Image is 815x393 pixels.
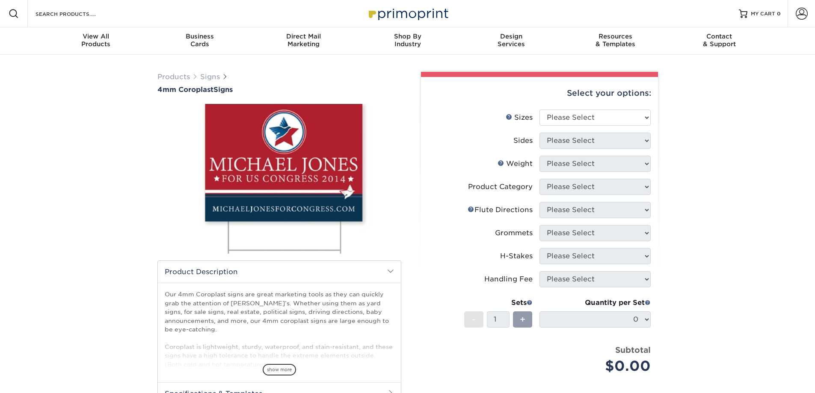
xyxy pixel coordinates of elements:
[546,356,651,376] div: $0.00
[365,4,450,23] img: Primoprint
[157,95,401,263] img: 4mm Coroplast 01
[667,33,771,48] div: & Support
[777,11,781,17] span: 0
[459,33,563,48] div: Services
[148,27,252,55] a: BusinessCards
[500,251,533,261] div: H-Stakes
[459,33,563,40] span: Design
[428,77,651,109] div: Select your options:
[459,27,563,55] a: DesignServices
[563,33,667,48] div: & Templates
[751,10,775,18] span: MY CART
[44,33,148,40] span: View All
[148,33,252,48] div: Cards
[498,159,533,169] div: Weight
[468,182,533,192] div: Product Category
[520,313,525,326] span: +
[263,364,296,375] span: show more
[252,33,356,48] div: Marketing
[468,205,533,215] div: Flute Directions
[506,112,533,123] div: Sizes
[513,136,533,146] div: Sides
[200,73,220,81] a: Signs
[356,27,459,55] a: Shop ByIndustry
[356,33,459,48] div: Industry
[252,33,356,40] span: Direct Mail
[157,86,213,94] span: 4mm Coroplast
[464,298,533,308] div: Sets
[539,298,651,308] div: Quantity per Set
[667,33,771,40] span: Contact
[44,27,148,55] a: View AllProducts
[158,261,401,283] h2: Product Description
[495,228,533,238] div: Grommets
[563,33,667,40] span: Resources
[252,27,356,55] a: Direct MailMarketing
[44,33,148,48] div: Products
[157,86,401,94] h1: Signs
[356,33,459,40] span: Shop By
[563,27,667,55] a: Resources& Templates
[484,274,533,284] div: Handling Fee
[615,345,651,355] strong: Subtotal
[35,9,118,19] input: SEARCH PRODUCTS.....
[157,86,401,94] a: 4mm CoroplastSigns
[667,27,771,55] a: Contact& Support
[157,73,190,81] a: Products
[148,33,252,40] span: Business
[472,313,476,326] span: -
